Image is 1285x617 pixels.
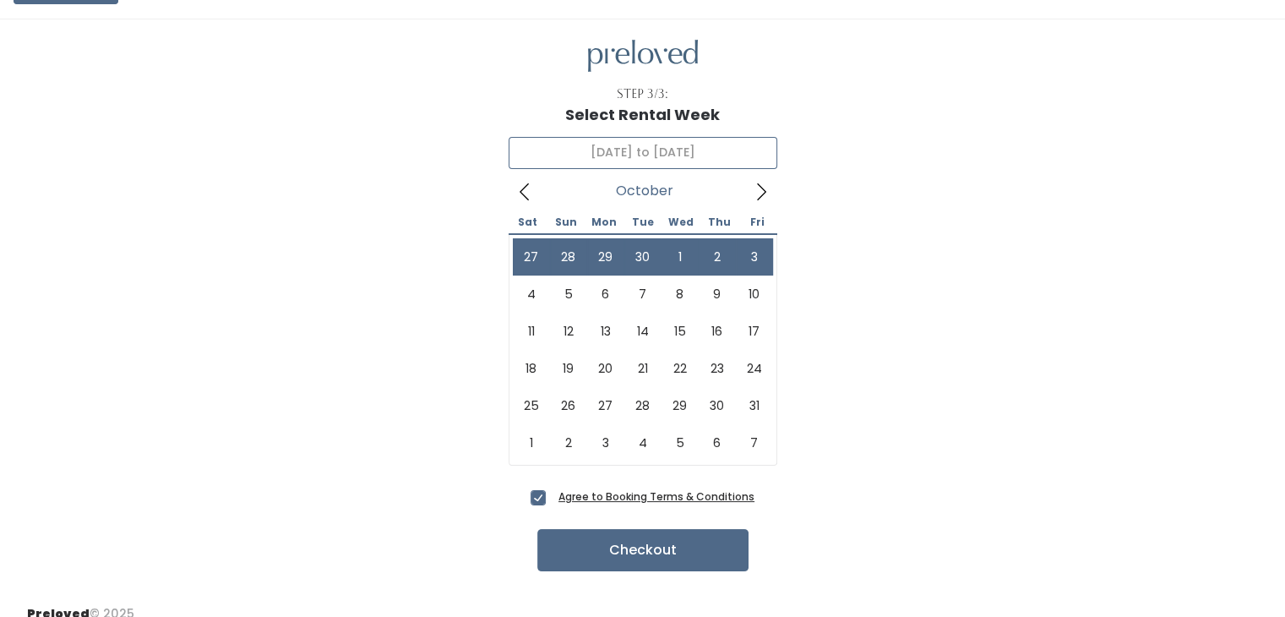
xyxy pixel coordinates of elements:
[617,85,668,103] div: Step 3/3:
[662,313,699,350] span: October 15, 2025
[565,106,720,123] h1: Select Rental Week
[537,529,749,571] button: Checkout
[699,424,736,461] span: November 6, 2025
[624,424,662,461] span: November 4, 2025
[736,387,773,424] span: October 31, 2025
[513,276,550,313] span: October 4, 2025
[624,238,662,276] span: September 30, 2025
[699,350,736,387] span: October 23, 2025
[736,276,773,313] span: October 10, 2025
[513,387,550,424] span: October 25, 2025
[662,217,700,227] span: Wed
[662,238,699,276] span: October 1, 2025
[587,313,624,350] span: October 13, 2025
[699,276,736,313] span: October 9, 2025
[587,350,624,387] span: October 20, 2025
[558,489,754,504] a: Agree to Booking Terms & Conditions
[550,350,587,387] span: October 19, 2025
[547,217,585,227] span: Sun
[699,387,736,424] span: October 30, 2025
[550,238,587,276] span: September 28, 2025
[736,350,773,387] span: October 24, 2025
[662,424,699,461] span: November 5, 2025
[699,313,736,350] span: October 16, 2025
[616,188,673,194] span: October
[700,217,738,227] span: Thu
[624,387,662,424] span: October 28, 2025
[550,424,587,461] span: November 2, 2025
[550,313,587,350] span: October 12, 2025
[587,238,624,276] span: September 29, 2025
[623,217,662,227] span: Tue
[585,217,623,227] span: Mon
[588,40,698,73] img: preloved logo
[736,238,773,276] span: October 3, 2025
[624,350,662,387] span: October 21, 2025
[662,276,699,313] span: October 8, 2025
[624,276,662,313] span: October 7, 2025
[550,387,587,424] span: October 26, 2025
[513,313,550,350] span: October 11, 2025
[587,276,624,313] span: October 6, 2025
[662,387,699,424] span: October 29, 2025
[662,350,699,387] span: October 22, 2025
[624,313,662,350] span: October 14, 2025
[550,276,587,313] span: October 5, 2025
[513,238,550,276] span: September 27, 2025
[587,424,624,461] span: November 3, 2025
[738,217,776,227] span: Fri
[513,350,550,387] span: October 18, 2025
[699,238,736,276] span: October 2, 2025
[509,217,547,227] span: Sat
[513,424,550,461] span: November 1, 2025
[736,424,773,461] span: November 7, 2025
[587,387,624,424] span: October 27, 2025
[736,313,773,350] span: October 17, 2025
[509,137,777,169] input: Select week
